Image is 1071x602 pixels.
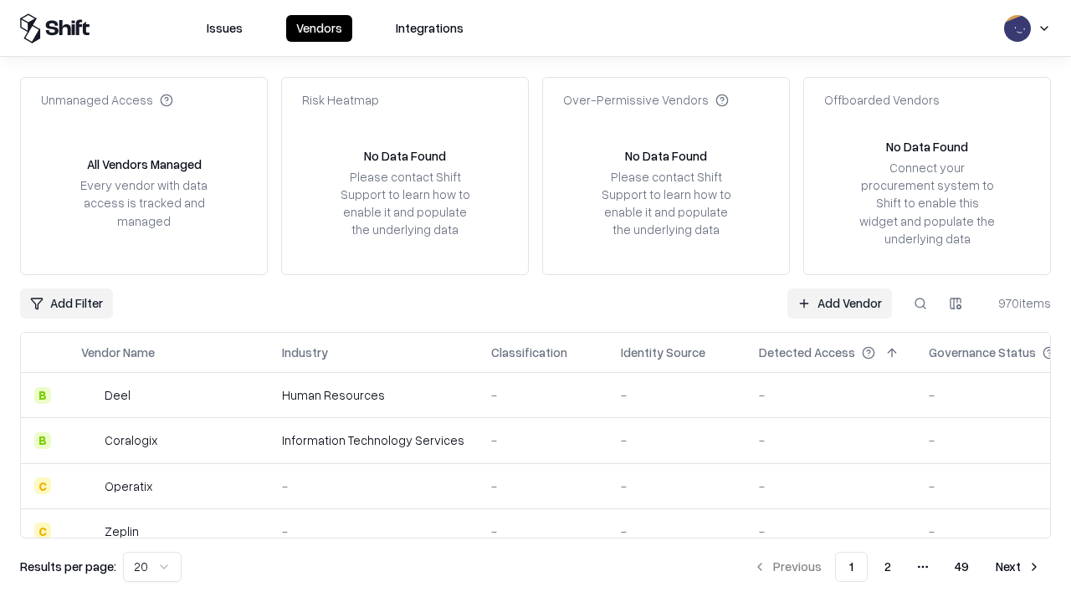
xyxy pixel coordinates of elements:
[986,552,1051,582] button: Next
[105,386,131,404] div: Deel
[87,156,202,173] div: All Vendors Managed
[625,147,707,165] div: No Data Found
[386,15,474,42] button: Integrations
[34,477,51,494] div: C
[34,432,51,449] div: B
[621,344,705,361] div: Identity Source
[824,91,940,109] div: Offboarded Vendors
[74,176,213,229] div: Every vendor with data access is tracked and managed
[597,168,735,239] div: Please contact Shift Support to learn how to enable it and populate the underlying data
[282,477,464,495] div: -
[34,523,51,539] div: C
[105,477,152,495] div: Operatix
[286,15,352,42] button: Vendors
[81,387,98,404] img: Deel
[491,431,594,449] div: -
[105,431,157,449] div: Coralogix
[871,552,904,582] button: 2
[759,386,902,404] div: -
[491,523,594,540] div: -
[886,138,968,156] div: No Data Found
[787,288,892,319] a: Add Vendor
[759,431,902,449] div: -
[929,344,1036,361] div: Governance Status
[364,147,446,165] div: No Data Found
[835,552,868,582] button: 1
[302,91,379,109] div: Risk Heatmap
[759,344,855,361] div: Detected Access
[621,477,732,495] div: -
[336,168,474,239] div: Please contact Shift Support to learn how to enable it and populate the underlying data
[105,523,139,540] div: Zeplin
[282,431,464,449] div: Information Technology Services
[81,344,155,361] div: Vendor Name
[197,15,253,42] button: Issues
[282,523,464,540] div: -
[81,432,98,449] img: Coralogix
[621,523,732,540] div: -
[20,558,116,575] p: Results per page:
[491,344,567,361] div: Classification
[743,552,1051,582] nav: pagination
[759,477,902,495] div: -
[621,386,732,404] div: -
[759,523,902,540] div: -
[20,288,113,319] button: Add Filter
[984,294,1051,312] div: 970 items
[41,91,173,109] div: Unmanaged Access
[491,386,594,404] div: -
[81,477,98,494] img: Operatix
[563,91,729,109] div: Over-Permissive Vendors
[81,523,98,539] img: Zeplin
[621,431,732,449] div: -
[282,344,328,361] div: Industry
[858,159,997,247] div: Connect your procurement system to Shift to enable this widget and populate the underlying data
[941,552,982,582] button: 49
[491,477,594,495] div: -
[34,387,51,404] div: B
[282,386,464,404] div: Human Resources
